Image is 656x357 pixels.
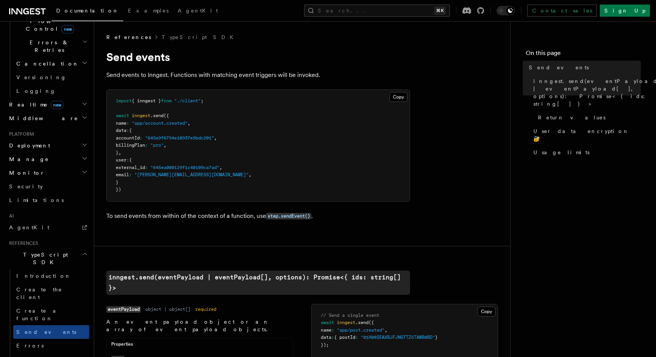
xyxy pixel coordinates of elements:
[497,6,515,15] button: Toggle dark mode
[116,150,118,155] span: }
[321,313,379,318] span: // Send a single event
[106,318,293,333] p: An event payload object or an array of event payload objects.
[129,157,132,163] span: {
[150,113,164,118] span: .send
[118,150,121,155] span: ,
[116,98,132,103] span: import
[164,142,166,148] span: ,
[16,88,56,94] span: Logging
[337,327,385,333] span: "app/post.created"
[162,33,238,41] a: TypeScript SDK
[355,335,358,340] span: :
[16,343,44,349] span: Errors
[13,39,82,54] span: Errors & Retries
[526,49,641,61] h4: On this page
[6,193,89,207] a: Limitations
[530,124,641,146] a: User data encryption 🔐
[214,135,217,141] span: ,
[304,5,450,17] button: Search...⌘K
[116,187,121,192] span: })
[337,320,355,325] span: inngest
[9,197,64,203] span: Limitations
[145,306,191,312] dd: object | object[]
[56,8,119,14] span: Documentation
[385,327,387,333] span: ,
[538,114,606,121] span: Return values
[6,221,89,234] a: AgentKit
[173,2,222,20] a: AgentKit
[16,74,66,80] span: Versioning
[13,17,84,33] span: Flow Control
[132,113,150,118] span: inngest
[334,335,355,340] span: { postId
[478,307,495,316] button: Copy
[530,146,641,159] a: Usage limits
[116,165,145,170] span: external_id
[195,306,216,312] dd: required
[361,335,435,340] span: "01H08SEAXBJFJNGTTZ5TAWB0BD"
[266,212,311,219] a: step.sendEvent()
[13,283,89,304] a: Create the client
[219,165,222,170] span: ,
[106,306,141,313] code: eventPayload
[266,213,311,219] code: step.sendEvent()
[13,325,89,339] a: Send events
[134,172,249,177] span: "[PERSON_NAME][EMAIL_ADDRESS][DOMAIN_NAME]"
[435,7,445,14] kbd: ⌘K
[164,113,169,118] span: ({
[106,70,410,80] p: Send events to Inngest. Functions with matching event triggers will be invoked.
[126,157,129,163] span: :
[116,172,129,177] span: email
[13,269,89,283] a: Introduction
[9,224,49,230] span: AgentKit
[140,135,142,141] span: :
[6,213,14,219] span: AI
[128,8,169,14] span: Examples
[188,121,190,126] span: ,
[150,165,219,170] span: "645ea000129f1c40109ca7ad"
[6,139,89,152] button: Deployment
[106,271,410,295] a: inngest.send(eventPayload | eventPayload[], options): Promise<{ ids: string[] }>
[6,101,63,108] span: Realtime
[6,248,89,269] button: TypeScript SDK
[116,128,126,133] span: data
[116,113,129,118] span: await
[201,98,203,103] span: ;
[150,142,164,148] span: "pro"
[107,341,293,351] div: Properties
[132,121,188,126] span: "app/account.created"
[13,304,89,325] a: Create a function
[369,320,374,325] span: ({
[526,61,641,74] a: Send events
[16,308,61,321] span: Create a function
[6,240,38,246] span: References
[13,84,89,98] a: Logging
[16,273,71,279] span: Introduction
[126,121,129,126] span: :
[530,74,641,111] a: inngest.send(eventPayload | eventPayload[], options): Promise<{ ids: string[] }>
[527,5,597,17] a: Contact sales
[6,152,89,166] button: Manage
[145,165,148,170] span: :
[533,149,590,156] span: Usage limits
[355,320,369,325] span: .send
[51,101,63,109] span: new
[178,8,218,14] span: AgentKit
[600,5,650,17] a: Sign Up
[116,121,126,126] span: name
[6,98,89,111] button: Realtimenew
[116,135,140,141] span: accountId
[126,128,129,133] span: :
[6,251,82,266] span: TypeScript SDK
[174,98,201,103] span: "./client"
[132,98,161,103] span: { inngest }
[9,183,43,189] span: Security
[321,342,329,348] span: });
[123,2,173,20] a: Examples
[13,57,89,70] button: Cancellation
[6,131,34,137] span: Platform
[52,2,123,21] a: Documentation
[529,64,589,71] span: Send events
[13,36,89,57] button: Errors & Retries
